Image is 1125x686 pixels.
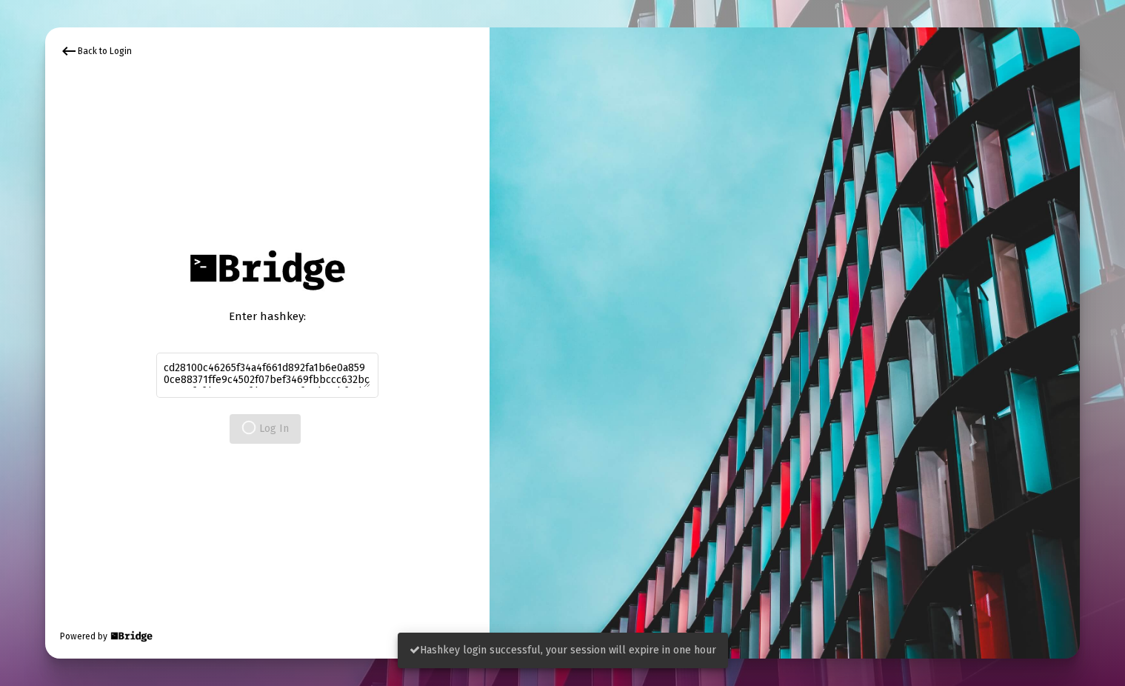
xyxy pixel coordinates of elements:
[410,644,716,656] span: Hashkey login successful, your session will expire in one hour
[60,629,154,644] div: Powered by
[156,309,378,324] div: Enter hashkey:
[230,414,301,444] button: Log In
[60,42,78,60] mat-icon: keyboard_backspace
[109,629,154,644] img: Bridge Financial Technology Logo
[60,42,132,60] div: Back to Login
[241,422,289,435] span: Log In
[182,242,352,298] img: Bridge Financial Technology Logo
